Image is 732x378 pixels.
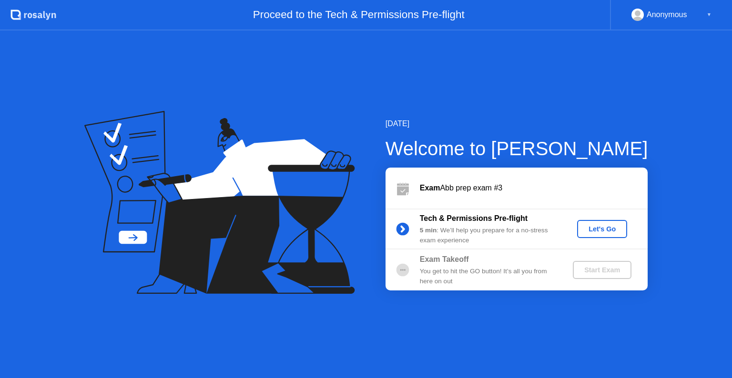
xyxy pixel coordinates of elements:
div: Welcome to [PERSON_NAME] [386,134,648,163]
div: Let's Go [581,225,623,233]
b: 5 min [420,227,437,234]
b: Exam Takeoff [420,255,469,263]
b: Exam [420,184,440,192]
button: Start Exam [573,261,631,279]
div: Start Exam [577,266,628,274]
div: Abb prep exam #3 [420,182,648,194]
div: [DATE] [386,118,648,129]
button: Let's Go [577,220,627,238]
div: Anonymous [647,9,687,21]
div: You get to hit the GO button! It’s all you from here on out [420,267,557,286]
div: ▼ [707,9,712,21]
b: Tech & Permissions Pre-flight [420,214,528,222]
div: : We’ll help you prepare for a no-stress exam experience [420,226,557,245]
